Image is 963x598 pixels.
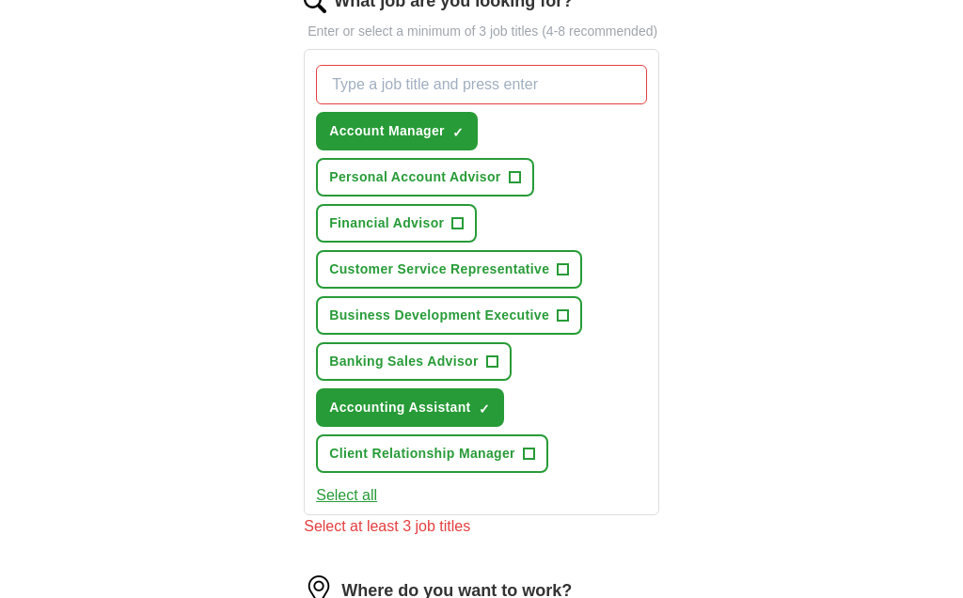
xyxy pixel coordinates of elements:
[316,342,512,381] button: Banking Sales Advisor
[316,204,477,243] button: Financial Advisor
[329,352,479,371] span: Banking Sales Advisor
[316,112,478,150] button: Account Manager✓
[316,388,503,427] button: Accounting Assistant✓
[479,401,490,417] span: ✓
[329,167,500,187] span: Personal Account Advisor
[329,398,470,417] span: Accounting Assistant
[329,260,549,279] span: Customer Service Representative
[316,296,582,335] button: Business Development Executive
[316,250,582,289] button: Customer Service Representative
[304,22,659,41] p: Enter or select a minimum of 3 job titles (4-8 recommended)
[329,213,444,233] span: Financial Advisor
[316,484,377,507] button: Select all
[316,65,647,104] input: Type a job title and press enter
[329,444,515,464] span: Client Relationship Manager
[304,515,659,538] div: Select at least 3 job titles
[452,125,464,140] span: ✓
[316,434,548,473] button: Client Relationship Manager
[316,158,533,197] button: Personal Account Advisor
[329,121,445,141] span: Account Manager
[329,306,549,325] span: Business Development Executive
